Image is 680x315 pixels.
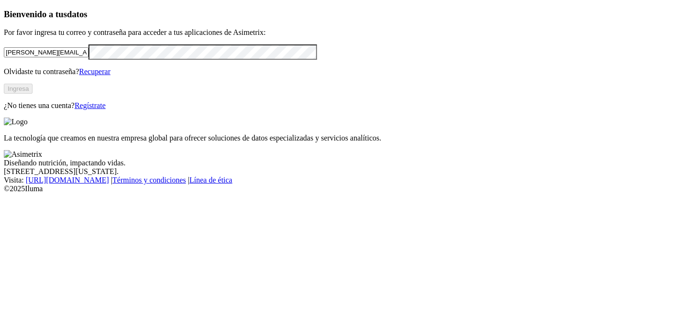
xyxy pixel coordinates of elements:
[67,9,88,19] span: datos
[4,28,676,37] p: Por favor ingresa tu correo y contraseña para acceder a tus aplicaciones de Asimetrix:
[4,176,676,185] div: Visita : | |
[112,176,186,184] a: Términos y condiciones
[26,176,109,184] a: [URL][DOMAIN_NAME]
[4,134,676,142] p: La tecnología que creamos en nuestra empresa global para ofrecer soluciones de datos especializad...
[4,47,88,57] input: Tu correo
[75,101,106,109] a: Regístrate
[4,150,42,159] img: Asimetrix
[4,185,676,193] div: © 2025 Iluma
[79,67,110,76] a: Recuperar
[4,67,676,76] p: Olvidaste tu contraseña?
[4,84,33,94] button: Ingresa
[4,167,676,176] div: [STREET_ADDRESS][US_STATE].
[4,9,676,20] h3: Bienvenido a tus
[4,118,28,126] img: Logo
[4,159,676,167] div: Diseñando nutrición, impactando vidas.
[4,101,676,110] p: ¿No tienes una cuenta?
[189,176,232,184] a: Línea de ética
